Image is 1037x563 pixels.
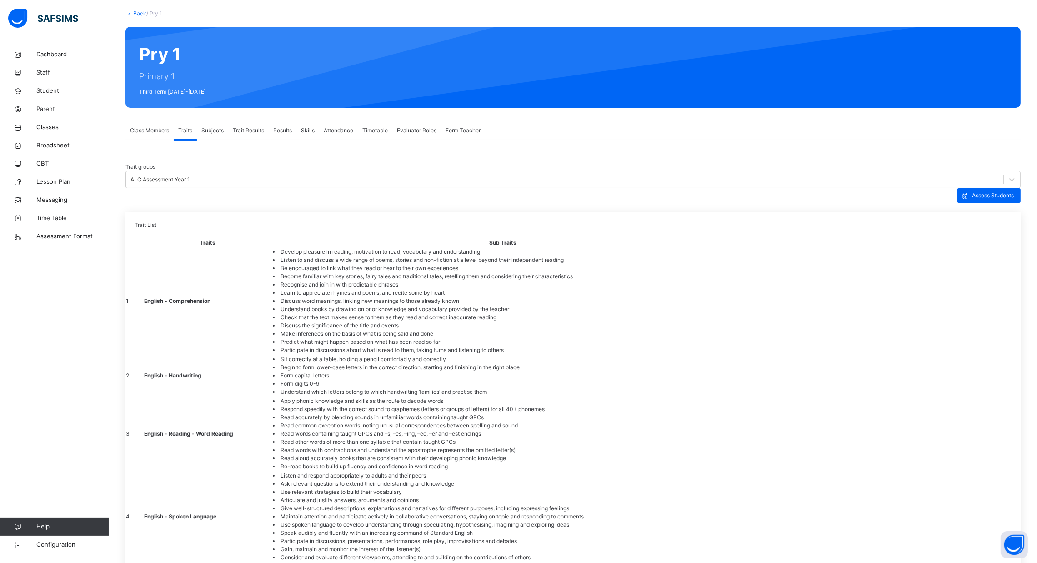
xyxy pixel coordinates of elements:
li: Understand which letters belong to which handwriting ‘families’ and practise them [273,388,733,396]
li: Become familiar with key stories, fairy tales and traditional tales, retelling them and consideri... [273,272,733,281]
li: Predict what might happen based on what has been read so far [273,338,733,346]
li: Use relevant strategies to build their vocabulary [273,488,733,496]
td: 3 [125,397,144,471]
li: Respond speedily with the correct sound to graphemes (letters or groups of letters) for all 40+ p... [273,405,733,413]
li: Begin to form lower-case letters in the correct direction, starting and finishing in the right place [273,363,733,372]
span: English - Handwriting [144,372,272,380]
span: English - Reading - Word Reading [144,430,272,438]
span: Trait groups [125,163,155,170]
th: Sub Traits [272,238,734,247]
span: Messaging [36,196,109,205]
li: Speak audibly and fluently with an increasing command of Standard English [273,529,733,537]
span: Broadsheet [36,141,109,150]
li: Read common exception words, noting unusual correspondences between spelling and sound [273,422,733,430]
span: Time Table [36,214,109,223]
span: Lesson Plan [36,177,109,186]
span: Results [273,126,292,135]
li: Discuss the significance of the title and events [273,322,733,330]
span: Trait List [135,221,156,228]
li: Ask relevant questions to extend their understanding and knowledge [273,480,733,488]
li: Give well-structured descriptions, explanations and narratives for different purposes, including ... [273,504,733,513]
span: Student [36,86,109,96]
span: Assessment Format [36,232,109,241]
li: Recognise and join in with predictable phrases [273,281,733,289]
li: Listen and respond appropriately to adults and their peers [273,472,733,480]
li: Gain, maintain and monitor the interest of the listener(s) [273,545,733,553]
li: Read words containing taught GPCs and –s, –es, –ing, –ed, –er and –est endings [273,430,733,438]
li: Be encouraged to link what they read or hear to their own experiences [273,264,733,272]
li: Form digits 0-9 [273,380,733,388]
li: Learn to appreciate rhymes and poems, and recite some by heart [273,289,733,297]
a: Back [133,10,146,17]
span: Classes [36,123,109,132]
li: Use spoken language to develop understanding through speculating, hypothesising, imagining and ex... [273,521,733,529]
span: Attendance [324,126,353,135]
span: Help [36,522,109,531]
li: Read aloud accurately books that are consistent with their developing phonic knowledge [273,454,733,462]
span: Evaluator Roles [397,126,436,135]
li: Read accurately by blending sounds in unfamiliar words containing taught GPCs [273,413,733,422]
li: Listen to and discuss a wide range of poems, stories and non-fiction at a level beyond their inde... [273,256,733,264]
li: Re-read books to build up fluency and confidence in word reading [273,462,733,471]
button: Open asap [1001,531,1028,558]
li: Make inferences on the basis of what is being said and done [273,330,733,338]
span: Dashboard [36,50,109,59]
li: Sit correctly at a table, holding a pencil comfortably and correctly [273,355,733,363]
span: Parent [36,105,109,114]
span: Class Members [130,126,169,135]
span: Assess Students [972,191,1014,200]
li: Check that the text makes sense to them as they read and correct inaccurate reading [273,313,733,322]
span: Configuration [36,540,109,549]
span: / Pry 1 . [146,10,165,17]
li: Discuss word meanings, linking new meanings to those already known [273,297,733,305]
span: English - Spoken Language [144,513,272,521]
span: English - Comprehension [144,297,272,305]
li: Understand books by drawing on prior knowledge and vocabulary provided by the teacher [273,305,733,313]
span: Traits [178,126,192,135]
div: ALC Assessment Year 1 [130,176,190,184]
span: Trait Results [233,126,264,135]
th: Traits [144,238,272,247]
li: Apply phonic knowledge and skills as the route to decode words [273,397,733,405]
td: 2 [125,355,144,397]
span: Form Teacher [446,126,481,135]
li: Read words with contractions and understand the apostrophe represents the omitted letter(s) [273,446,733,454]
span: Staff [36,68,109,77]
li: Participate in discussions, presentations, performances, role play, improvisations and debates [273,537,733,545]
span: Timetable [362,126,388,135]
td: 4 [125,471,144,562]
td: 1 [125,247,144,355]
li: Participate in discussions about what is read to them, taking turns and listening to others [273,346,733,354]
span: Skills [301,126,315,135]
li: Maintain attention and participate actively in collaborative conversations, staying on topic and ... [273,513,733,521]
span: CBT [36,159,109,168]
li: Develop pleasure in reading, motivation to read, vocabulary and understanding [273,248,733,256]
li: Read other words of more than one syllable that contain taught GPCs [273,438,733,446]
span: Subjects [201,126,224,135]
li: Form capital letters [273,372,733,380]
li: Consider and evaluate different viewpoints, attending to and building on the contributions of others [273,553,733,562]
li: Articulate and justify answers, arguments and opinions [273,496,733,504]
img: safsims [8,9,78,28]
